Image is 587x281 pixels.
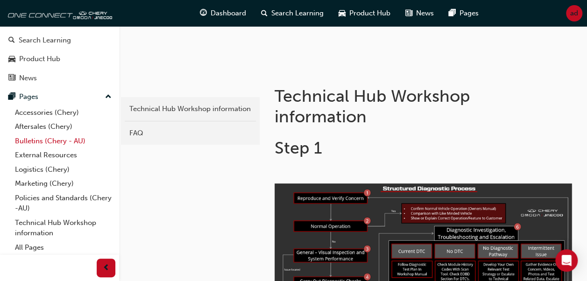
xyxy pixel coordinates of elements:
[11,162,115,177] a: Logistics (Chery)
[555,249,578,272] div: Open Intercom Messenger
[254,4,331,23] a: search-iconSearch Learning
[11,105,115,120] a: Accessories (Chery)
[4,70,115,87] a: News
[405,7,412,19] span: news-icon
[192,4,254,23] a: guage-iconDashboard
[566,5,582,21] button: ad
[211,8,246,19] span: Dashboard
[11,119,115,134] a: Aftersales (Chery)
[11,134,115,148] a: Bulletins (Chery - AU)
[4,88,115,105] button: Pages
[5,4,112,22] img: oneconnect
[275,138,322,158] span: Step 1
[8,36,15,45] span: search-icon
[398,4,441,23] a: news-iconNews
[11,148,115,162] a: External Resources
[19,35,71,46] div: Search Learning
[271,8,324,19] span: Search Learning
[441,4,486,23] a: pages-iconPages
[103,262,110,274] span: prev-icon
[460,8,479,19] span: Pages
[200,7,207,19] span: guage-icon
[339,7,346,19] span: car-icon
[8,93,15,101] span: pages-icon
[11,191,115,216] a: Policies and Standards (Chery -AU)
[129,128,251,139] div: FAQ
[19,54,60,64] div: Product Hub
[125,125,256,141] a: FAQ
[11,240,115,255] a: All Pages
[8,55,15,63] span: car-icon
[349,8,390,19] span: Product Hub
[416,8,434,19] span: News
[105,91,112,103] span: up-icon
[4,32,115,49] a: Search Learning
[125,101,256,117] a: Technical Hub Workshop information
[129,104,251,114] div: Technical Hub Workshop information
[331,4,398,23] a: car-iconProduct Hub
[8,74,15,83] span: news-icon
[19,91,38,102] div: Pages
[11,176,115,191] a: Marketing (Chery)
[11,216,115,240] a: Technical Hub Workshop information
[4,50,115,68] a: Product Hub
[261,7,268,19] span: search-icon
[275,86,516,126] h1: Technical Hub Workshop information
[449,7,456,19] span: pages-icon
[570,8,578,19] span: ad
[19,73,37,84] div: News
